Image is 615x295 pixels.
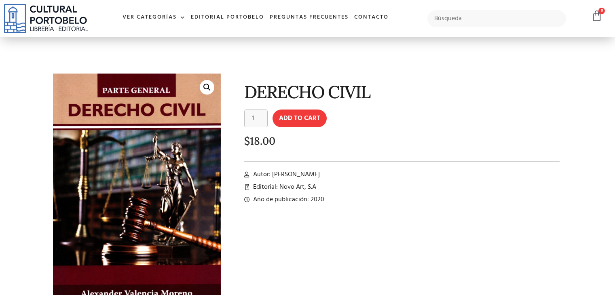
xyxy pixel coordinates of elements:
[251,170,320,179] span: Autor: [PERSON_NAME]
[427,10,566,27] input: Búsqueda
[244,110,268,127] input: Product quantity
[598,8,605,14] span: 0
[244,82,560,101] h1: DERECHO CIVIL
[273,110,327,127] button: Add to cart
[267,9,351,26] a: Preguntas frecuentes
[120,9,188,26] a: Ver Categorías
[188,9,267,26] a: Editorial Portobelo
[251,182,316,192] span: Editorial: Novo Art, S.A
[244,134,250,147] span: $
[251,195,324,204] span: Año de publicación: 2020
[244,134,275,147] bdi: 18.00
[351,9,391,26] a: Contacto
[200,80,214,95] a: 🔍
[591,10,602,22] a: 0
